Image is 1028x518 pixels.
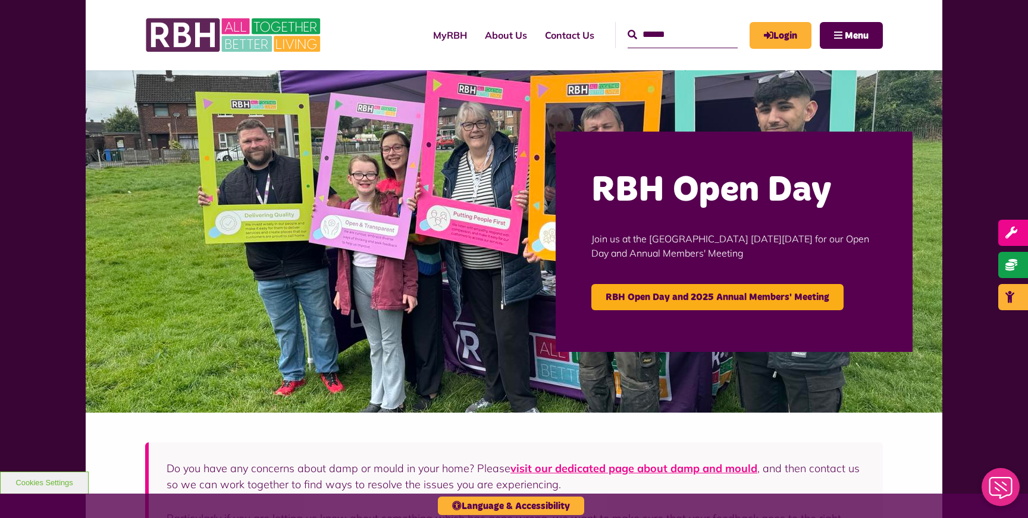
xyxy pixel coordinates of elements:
button: Navigation [820,22,883,49]
span: Menu [845,31,869,40]
img: Image (22) [86,70,942,413]
a: MyRBH [750,22,811,49]
a: visit our dedicated page about damp and mould [510,461,757,475]
h2: RBH Open Day [591,167,877,214]
p: Join us at the [GEOGRAPHIC_DATA] [DATE][DATE] for our Open Day and Annual Members' Meeting [591,214,877,278]
img: RBH [145,12,324,58]
a: RBH Open Day and 2025 Annual Members' Meeting [591,284,844,310]
iframe: Netcall Web Assistant for live chat [974,464,1028,518]
a: Contact Us [536,19,603,51]
a: About Us [476,19,536,51]
input: Search [628,22,738,48]
a: MyRBH [424,19,476,51]
button: Language & Accessibility [438,497,584,515]
p: Do you have any concerns about damp or mould in your home? Please , and then contact us so we can... [167,460,865,492]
